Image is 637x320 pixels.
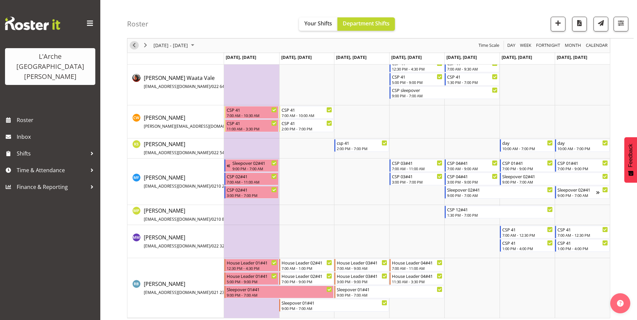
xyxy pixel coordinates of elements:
[594,17,608,31] button: Send a list of all shifts for the selected filtered period to all rostered employees.
[390,86,499,99] div: Cherri Waata Vale"s event - CSP sleepover Begin From Thursday, October 30, 2025 at 9:00:00 PM GMT...
[227,273,277,279] div: House Leader 01#41
[500,239,554,252] div: Michelle Muir"s event - CSP 41 Begin From Saturday, November 1, 2025 at 1:00:00 PM GMT+13:00 Ends...
[628,144,634,167] span: Feedback
[557,166,608,171] div: 7:00 PM - 9:00 PM
[144,114,269,130] a: [PERSON_NAME][PERSON_NAME][EMAIL_ADDRESS][DOMAIN_NAME]
[447,66,498,72] div: 7:00 AM - 9:30 AM
[282,126,332,131] div: 2:00 PM - 7:00 PM
[555,226,610,238] div: Michelle Muir"s event - CSP 41 Begin From Sunday, November 2, 2025 at 7:00:00 AM GMT+13:00 Ends A...
[500,159,554,172] div: Melissa Fry"s event - CSP 01#41 Begin From Saturday, November 1, 2025 at 7:00:00 PM GMT+13:00 End...
[390,60,444,72] div: Cherri Waata Vale"s event - CSP 41 Begin From Thursday, October 30, 2025 at 12:30:00 PM GMT+13:00...
[224,272,279,285] div: Robin Buch"s event - House Leader 01#41 Begin From Monday, October 27, 2025 at 5:00:00 PM GMT+13:...
[127,258,224,318] td: Robin Buch resource
[624,137,637,183] button: Feedback - Show survey
[585,41,608,50] span: calendar
[507,41,516,50] span: Day
[447,173,498,180] div: CSP 04#41
[12,51,89,82] div: L'Arche [GEOGRAPHIC_DATA][PERSON_NAME]
[227,259,277,266] div: House Leader 01#41
[392,265,442,271] div: 7:00 AM - 11:00 AM
[392,73,442,80] div: CSP 41
[227,286,332,293] div: Sleepover 01#41
[506,41,517,50] button: Timeline Day
[282,265,332,271] div: 7:00 AM - 1:00 PM
[502,246,553,251] div: 1:00 PM - 4:00 PM
[210,183,212,189] span: /
[212,290,237,295] span: 021 239 3087
[144,123,242,129] span: [PERSON_NAME][EMAIL_ADDRESS][DOMAIN_NAME]
[279,299,389,312] div: Robin Buch"s event - Sleepover 01#41 Begin From Tuesday, October 28, 2025 at 9:00:00 PM GMT+13:00...
[144,243,210,249] span: [EMAIL_ADDRESS][DOMAIN_NAME]
[343,20,390,27] span: Department Shifts
[555,159,610,172] div: Melissa Fry"s event - CSP 01#41 Begin From Sunday, November 2, 2025 at 7:00:00 PM GMT+13:00 Ends ...
[445,73,499,86] div: Cherri Waata Vale"s event - CSP 41 Begin From Friday, October 31, 2025 at 1:30:00 PM GMT+13:00 En...
[17,148,87,158] span: Shifts
[212,84,237,89] span: 022 643 1502
[144,234,237,249] span: [PERSON_NAME]
[227,113,277,118] div: 7:00 AM - 10:30 AM
[17,115,97,125] span: Roster
[227,279,277,284] div: 5:00 PM - 9:00 PM
[391,54,422,60] span: [DATE], [DATE]
[224,119,279,132] div: Cindy Walters"s event - CSP 41 Begin From Monday, October 27, 2025 at 11:00:00 AM GMT+13:00 Ends ...
[519,41,533,50] button: Timeline Week
[392,80,442,85] div: 5:00 PM - 9:00 PM
[210,150,212,155] span: /
[334,139,389,152] div: Kalpana Sapkota"s event - csp 41 Begin From Wednesday, October 29, 2025 at 2:00:00 PM GMT+13:00 E...
[477,41,501,50] button: Time Scale
[144,233,237,249] a: [PERSON_NAME][EMAIL_ADDRESS][DOMAIN_NAME]/022 322 4004
[392,93,498,98] div: 9:00 PM - 7:00 AM
[127,105,224,138] td: Cindy Walters resource
[282,113,332,118] div: 7:00 AM - 10:00 AM
[585,41,609,50] button: Month
[337,286,442,293] div: Sleepover 01#41
[557,193,596,198] div: 9:00 PM - 7:00 AM
[564,41,582,50] button: Timeline Month
[140,38,151,52] div: next period
[390,272,444,285] div: Robin Buch"s event - House Leader 04#41 Begin From Thursday, October 30, 2025 at 11:30:00 AM GMT+...
[227,120,277,126] div: CSP 41
[144,74,237,90] a: [PERSON_NAME] Waata Vale[EMAIL_ADDRESS][DOMAIN_NAME]/022 643 1502
[144,150,210,155] span: [EMAIL_ADDRESS][DOMAIN_NAME]
[282,299,387,306] div: Sleepover 01#41
[392,159,442,166] div: CSP 03#41
[502,139,553,146] div: day
[502,166,553,171] div: 7:00 PM - 9:00 PM
[227,265,277,271] div: 12:30 PM - 4:30 PM
[555,239,610,252] div: Michelle Muir"s event - CSP 41 Begin From Sunday, November 2, 2025 at 1:00:00 PM GMT+13:00 Ends A...
[127,20,148,28] h4: Roster
[390,173,444,185] div: Melissa Fry"s event - CSP 03#41 Begin From Thursday, October 30, 2025 at 3:00:00 PM GMT+13:00 End...
[502,232,553,238] div: 7:00 AM - 12:30 PM
[337,139,387,146] div: csp 41
[557,232,608,238] div: 7:00 AM - 12:30 PM
[392,259,442,266] div: House Leader 04#41
[127,225,224,258] td: Michelle Muir resource
[127,158,224,205] td: Melissa Fry resource
[144,84,210,89] span: [EMAIL_ADDRESS][DOMAIN_NAME]
[390,159,444,172] div: Melissa Fry"s event - CSP 03#41 Begin From Thursday, October 30, 2025 at 7:00:00 AM GMT+13:00 End...
[557,239,608,246] div: CSP 41
[502,239,553,246] div: CSP 41
[337,265,387,271] div: 7:00 AM - 9:00 AM
[535,41,561,50] span: Fortnight
[392,66,442,72] div: 12:30 PM - 4:30 PM
[447,193,553,198] div: 9:00 PM - 7:00 AM
[144,207,239,222] span: [PERSON_NAME]
[282,259,332,266] div: House Leader 02#41
[141,41,150,50] button: Next
[447,206,553,213] div: CSP 12#41
[447,80,498,85] div: 1:30 PM - 7:00 PM
[227,186,277,193] div: CSP 02#41
[334,286,444,298] div: Robin Buch"s event - Sleepover 01#41 Begin From Wednesday, October 29, 2025 at 9:00:00 PM GMT+13:...
[564,41,582,50] span: Month
[17,132,97,142] span: Inbox
[144,280,237,296] a: [PERSON_NAME][EMAIL_ADDRESS][DOMAIN_NAME]/021 239 3087
[144,183,210,189] span: [EMAIL_ADDRESS][DOMAIN_NAME]
[282,273,332,279] div: House Leader 02#41
[392,273,442,279] div: House Leader 04#41
[390,259,444,272] div: Robin Buch"s event - House Leader 04#41 Begin From Thursday, October 30, 2025 at 7:00:00 AM GMT+1...
[144,140,237,156] a: [PERSON_NAME][EMAIL_ADDRESS][DOMAIN_NAME]/022 542 0584
[614,17,628,31] button: Filter Shifts
[557,246,608,251] div: 1:00 PM - 4:00 PM
[337,292,442,298] div: 9:00 PM - 7:00 AM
